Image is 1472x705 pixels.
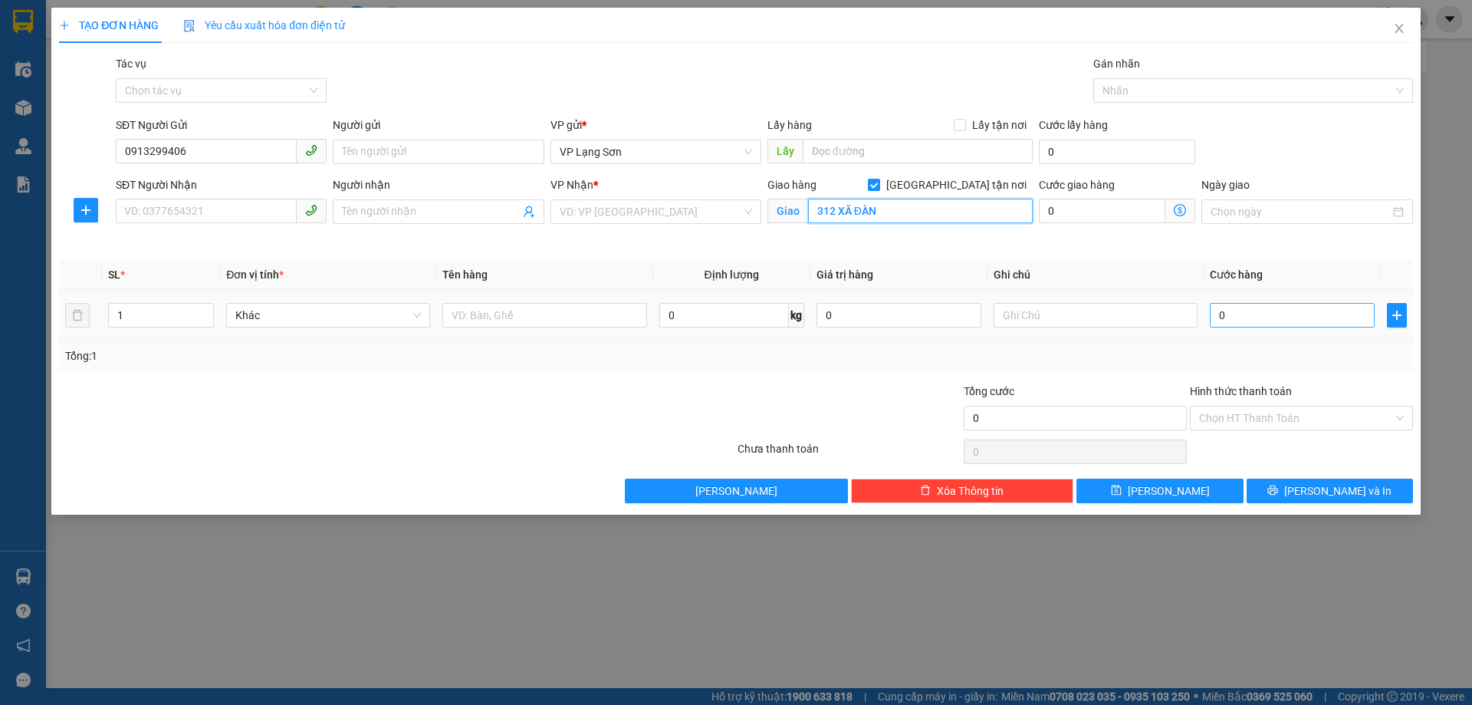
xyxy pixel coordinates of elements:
[550,179,593,191] span: VP Nhận
[65,348,568,364] div: Tổng: 1
[550,117,761,133] div: VP gửi
[560,140,752,163] span: VP Lạng Sơn
[235,304,421,327] span: Khác
[1267,485,1278,497] span: printer
[816,268,873,281] span: Giá trị hàng
[1247,479,1413,503] button: printer[PERSON_NAME] và In
[1093,58,1140,70] label: Gán nhãn
[333,176,544,193] div: Người nhận
[442,268,488,281] span: Tên hàng
[74,198,98,222] button: plus
[789,303,804,328] span: kg
[1111,485,1122,497] span: save
[1210,268,1263,281] span: Cước hàng
[767,139,803,163] span: Lấy
[65,303,90,328] button: delete
[695,483,777,499] span: [PERSON_NAME]
[116,58,146,70] label: Tác vụ
[1039,140,1195,164] input: Cước lấy hàng
[937,483,1004,499] span: Xóa Thông tin
[880,176,1033,193] span: [GEOGRAPHIC_DATA] tận nơi
[851,479,1074,503] button: deleteXóa Thông tin
[59,20,70,31] span: plus
[1190,385,1292,397] label: Hình thức thanh toán
[767,119,812,131] span: Lấy hàng
[74,204,97,216] span: plus
[1174,204,1186,216] span: dollar-circle
[1076,479,1243,503] button: save[PERSON_NAME]
[994,303,1198,328] input: Ghi Chú
[816,303,981,328] input: 0
[1039,199,1165,223] input: Cước giao hàng
[1128,483,1210,499] span: [PERSON_NAME]
[1387,303,1407,328] button: plus
[116,176,327,193] div: SĐT Người Nhận
[442,303,646,328] input: VD: Bàn, Ghế
[625,479,848,503] button: [PERSON_NAME]
[987,260,1204,290] th: Ghi chú
[705,268,759,281] span: Định lượng
[1039,119,1108,131] label: Cước lấy hàng
[767,179,816,191] span: Giao hàng
[803,139,1033,163] input: Dọc đường
[1378,8,1421,51] button: Close
[183,19,345,31] span: Yêu cầu xuất hóa đơn điện tử
[1393,22,1405,35] span: close
[305,204,317,216] span: phone
[966,117,1033,133] span: Lấy tận nơi
[183,20,195,32] img: icon
[1388,309,1406,321] span: plus
[1284,483,1391,499] span: [PERSON_NAME] và In
[333,117,544,133] div: Người gửi
[59,19,159,31] span: TẠO ĐƠN HÀNG
[808,199,1033,223] input: Giao tận nơi
[523,206,535,218] span: user-add
[767,199,808,223] span: Giao
[1211,203,1389,220] input: Ngày giao
[736,440,962,467] div: Chưa thanh toán
[226,268,284,281] span: Đơn vị tính
[1201,179,1250,191] label: Ngày giao
[116,117,327,133] div: SĐT Người Gửi
[1039,179,1115,191] label: Cước giao hàng
[964,385,1014,397] span: Tổng cước
[920,485,931,497] span: delete
[108,268,120,281] span: SL
[305,144,317,156] span: phone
